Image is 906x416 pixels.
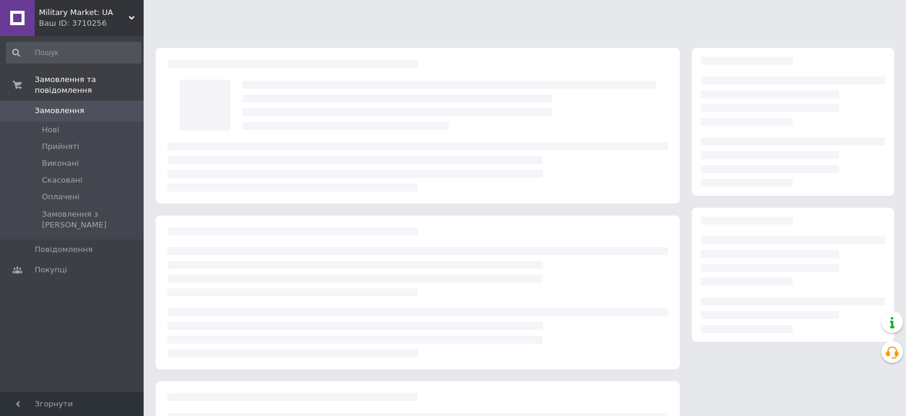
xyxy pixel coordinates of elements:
[42,125,59,135] span: Нові
[35,244,93,255] span: Повідомлення
[42,209,140,230] span: Замовлення з [PERSON_NAME]
[42,192,80,202] span: Оплачені
[35,74,144,96] span: Замовлення та повідомлення
[42,175,83,186] span: Скасовані
[42,141,79,152] span: Прийняті
[35,265,67,275] span: Покупці
[35,105,84,116] span: Замовлення
[39,7,129,18] span: Military Market: UA
[39,18,144,29] div: Ваш ID: 3710256
[42,158,79,169] span: Виконані
[6,42,141,63] input: Пошук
